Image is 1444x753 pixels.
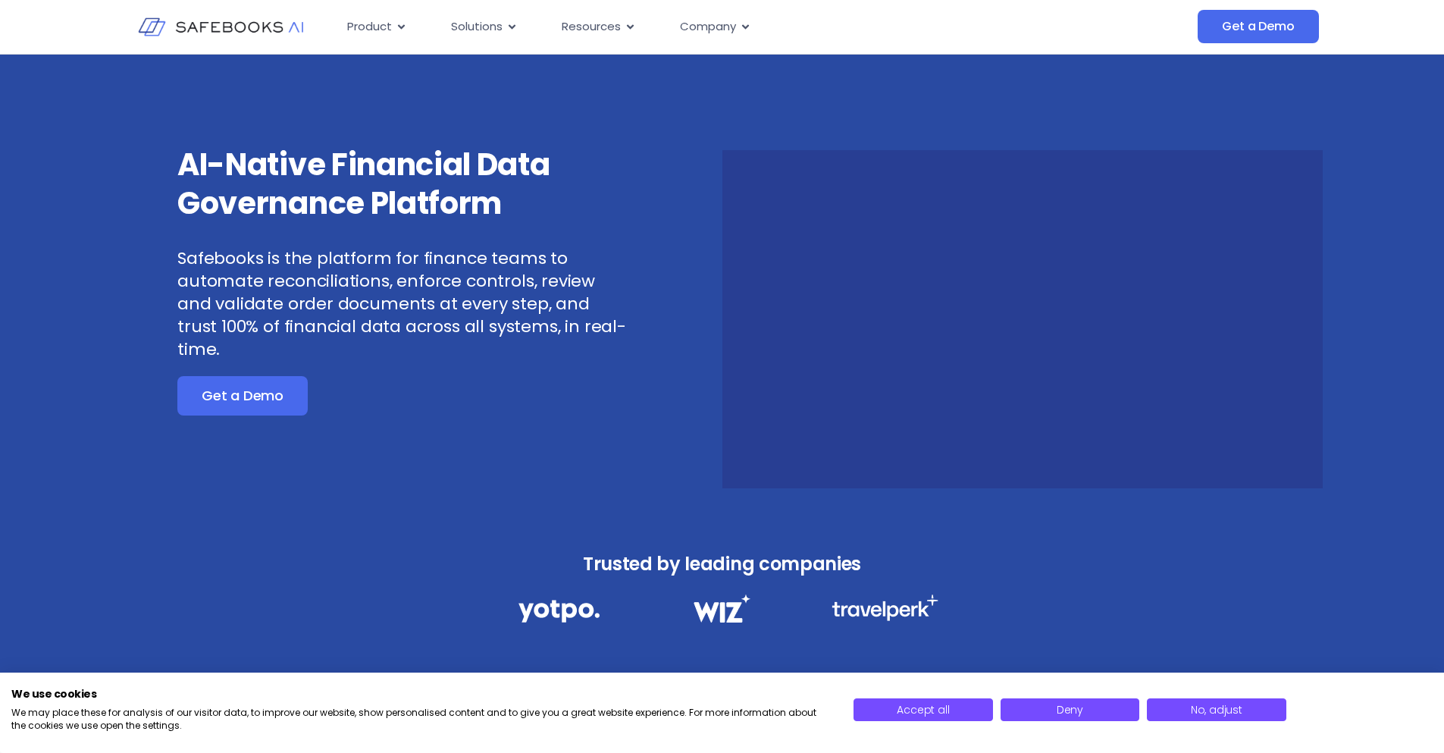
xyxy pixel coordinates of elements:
[335,12,1046,42] nav: Menu
[202,388,283,403] span: Get a Demo
[1001,698,1139,721] button: Deny all cookies
[347,18,392,36] span: Product
[680,18,736,36] span: Company
[177,376,308,416] a: Get a Demo
[177,146,628,223] h3: AI-Native Financial Data Governance Platform
[1057,702,1083,717] span: Deny
[518,595,600,627] img: Financial Data Governance 1
[1147,698,1286,721] button: Adjust cookie preferences
[335,12,1046,42] div: Menu Toggle
[897,702,949,717] span: Accept all
[1222,19,1294,34] span: Get a Demo
[686,595,757,623] img: Financial Data Governance 2
[562,18,621,36] span: Resources
[1191,702,1242,717] span: No, adjust
[451,18,503,36] span: Solutions
[11,707,831,733] p: We may place these for analysis of our visitor data, to improve our website, show personalised co...
[485,549,960,579] h3: Trusted by leading companies
[1198,10,1318,43] a: Get a Demo
[11,687,831,701] h2: We use cookies
[832,595,938,621] img: Financial Data Governance 3
[854,698,992,721] button: Accept all cookies
[177,247,628,361] p: Safebooks is the platform for finance teams to automate reconciliations, enforce controls, review...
